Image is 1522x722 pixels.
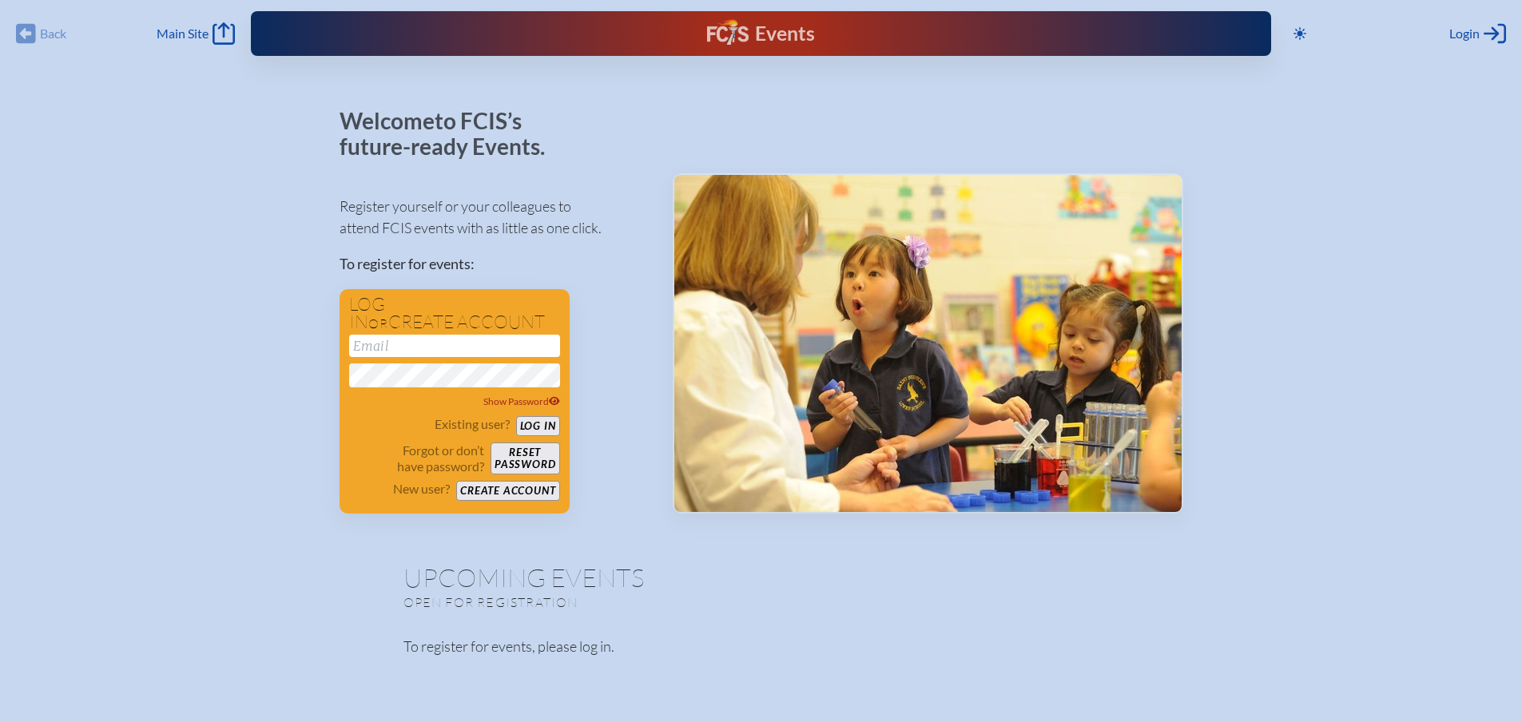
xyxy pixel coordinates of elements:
span: Login [1449,26,1480,42]
p: Forgot or don’t have password? [349,442,485,474]
p: Existing user? [435,416,510,432]
a: Main Site [157,22,235,45]
button: Log in [516,416,560,436]
span: Show Password [483,395,560,407]
p: Welcome to FCIS’s future-ready Events. [340,109,563,159]
p: To register for events, please log in. [403,636,1119,657]
button: Create account [456,481,559,501]
p: Register yourself or your colleagues to attend FCIS events with as little as one click. [340,196,647,239]
div: FCIS Events — Future ready [531,19,990,48]
h1: Log in create account [349,296,560,331]
p: New user? [393,481,450,497]
input: Email [349,335,560,357]
span: or [368,315,388,331]
p: To register for events: [340,253,647,275]
img: Events [674,175,1182,512]
span: Main Site [157,26,209,42]
button: Resetpassword [491,442,559,474]
p: Open for registration [403,594,825,610]
h1: Upcoming Events [403,565,1119,590]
